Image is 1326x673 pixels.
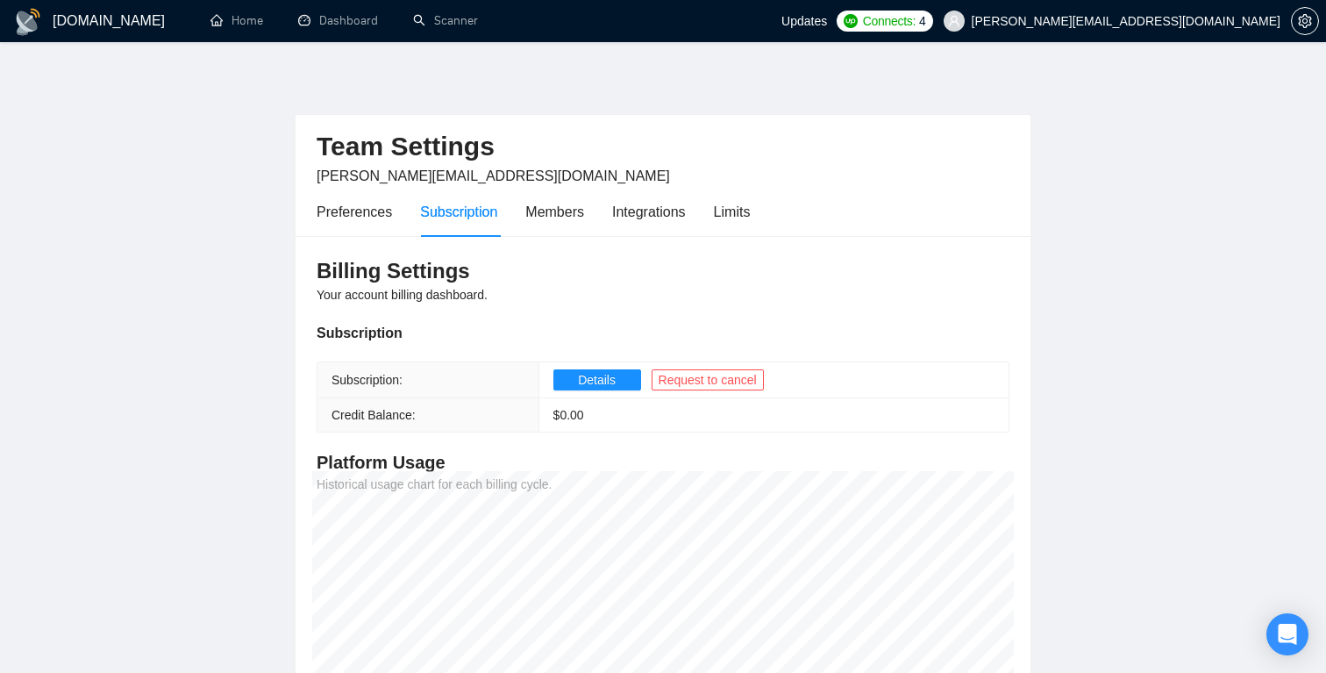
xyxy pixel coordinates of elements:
div: Members [525,201,584,223]
span: Details [578,370,616,390]
div: Limits [714,201,751,223]
span: Connects: [863,11,916,31]
a: dashboardDashboard [298,13,378,28]
a: homeHome [210,13,263,28]
div: Subscription [317,322,1009,344]
div: Preferences [317,201,392,223]
span: setting [1292,14,1318,28]
div: Integrations [612,201,686,223]
button: Details [553,369,641,390]
button: Request to cancel [652,369,764,390]
button: setting [1291,7,1319,35]
span: user [948,15,960,27]
img: upwork-logo.png [844,14,858,28]
a: setting [1291,14,1319,28]
h3: Billing Settings [317,257,1009,285]
span: 4 [919,11,926,31]
span: Credit Balance: [331,408,416,422]
h2: Team Settings [317,129,1009,165]
span: Your account billing dashboard. [317,288,488,302]
span: Updates [781,14,827,28]
span: [PERSON_NAME][EMAIL_ADDRESS][DOMAIN_NAME] [317,168,670,183]
span: Request to cancel [659,370,757,390]
h4: Platform Usage [317,450,1009,475]
img: logo [14,8,42,36]
a: searchScanner [413,13,478,28]
div: Subscription [420,201,497,223]
span: Subscription: [331,373,403,387]
div: Open Intercom Messenger [1266,613,1308,655]
span: $ 0.00 [553,408,584,422]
